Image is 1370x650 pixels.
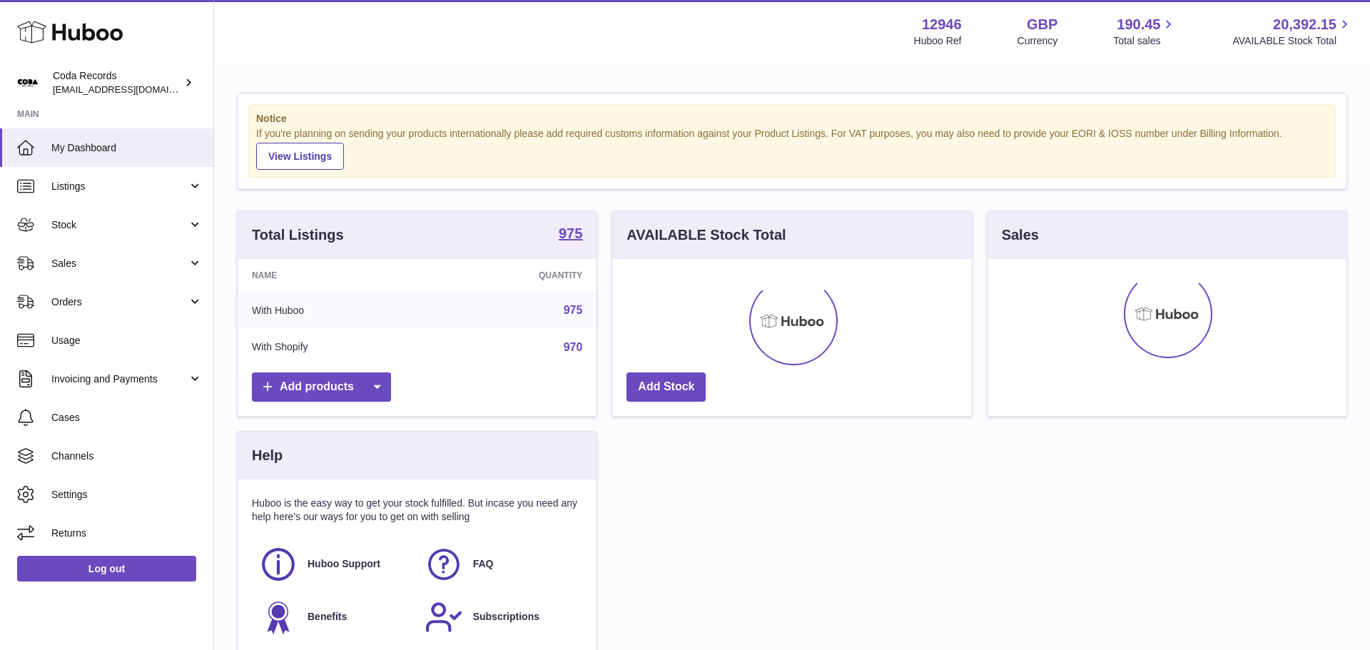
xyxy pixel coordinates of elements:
[238,329,431,366] td: With Shopify
[51,372,188,386] span: Invoicing and Payments
[1027,15,1057,34] strong: GBP
[308,610,347,624] span: Benefits
[308,557,380,571] span: Huboo Support
[51,141,203,155] span: My Dashboard
[1273,15,1336,34] span: 20,392.15
[564,341,583,353] a: 970
[252,372,391,402] a: Add products
[51,218,188,232] span: Stock
[564,304,583,316] a: 975
[259,545,410,584] a: Huboo Support
[473,610,539,624] span: Subscriptions
[1232,34,1353,48] span: AVAILABLE Stock Total
[559,226,582,240] strong: 975
[17,556,196,582] a: Log out
[51,257,188,270] span: Sales
[252,446,283,465] h3: Help
[1002,225,1039,245] h3: Sales
[256,112,1328,126] strong: Notice
[259,598,410,636] a: Benefits
[51,488,203,502] span: Settings
[252,497,582,524] p: Huboo is the easy way to get your stock fulfilled. But incase you need any help here's our ways f...
[425,598,576,636] a: Subscriptions
[51,295,188,309] span: Orders
[238,259,431,292] th: Name
[51,334,203,347] span: Usage
[431,259,597,292] th: Quantity
[1117,15,1160,34] span: 190.45
[626,225,786,245] h3: AVAILABLE Stock Total
[922,15,962,34] strong: 12946
[1232,15,1353,48] a: 20,392.15 AVAILABLE Stock Total
[256,127,1328,170] div: If you're planning on sending your products internationally please add required customs informati...
[425,545,576,584] a: FAQ
[1018,34,1058,48] div: Currency
[238,292,431,329] td: With Huboo
[51,411,203,425] span: Cases
[51,180,188,193] span: Listings
[473,557,494,571] span: FAQ
[1113,34,1177,48] span: Total sales
[51,527,203,540] span: Returns
[51,450,203,463] span: Channels
[914,34,962,48] div: Huboo Ref
[252,225,344,245] h3: Total Listings
[17,72,39,93] img: haz@pcatmedia.com
[256,143,344,170] a: View Listings
[626,372,706,402] a: Add Stock
[53,83,210,95] span: [EMAIL_ADDRESS][DOMAIN_NAME]
[1113,15,1177,48] a: 190.45 Total sales
[53,69,181,96] div: Coda Records
[559,226,582,243] a: 975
